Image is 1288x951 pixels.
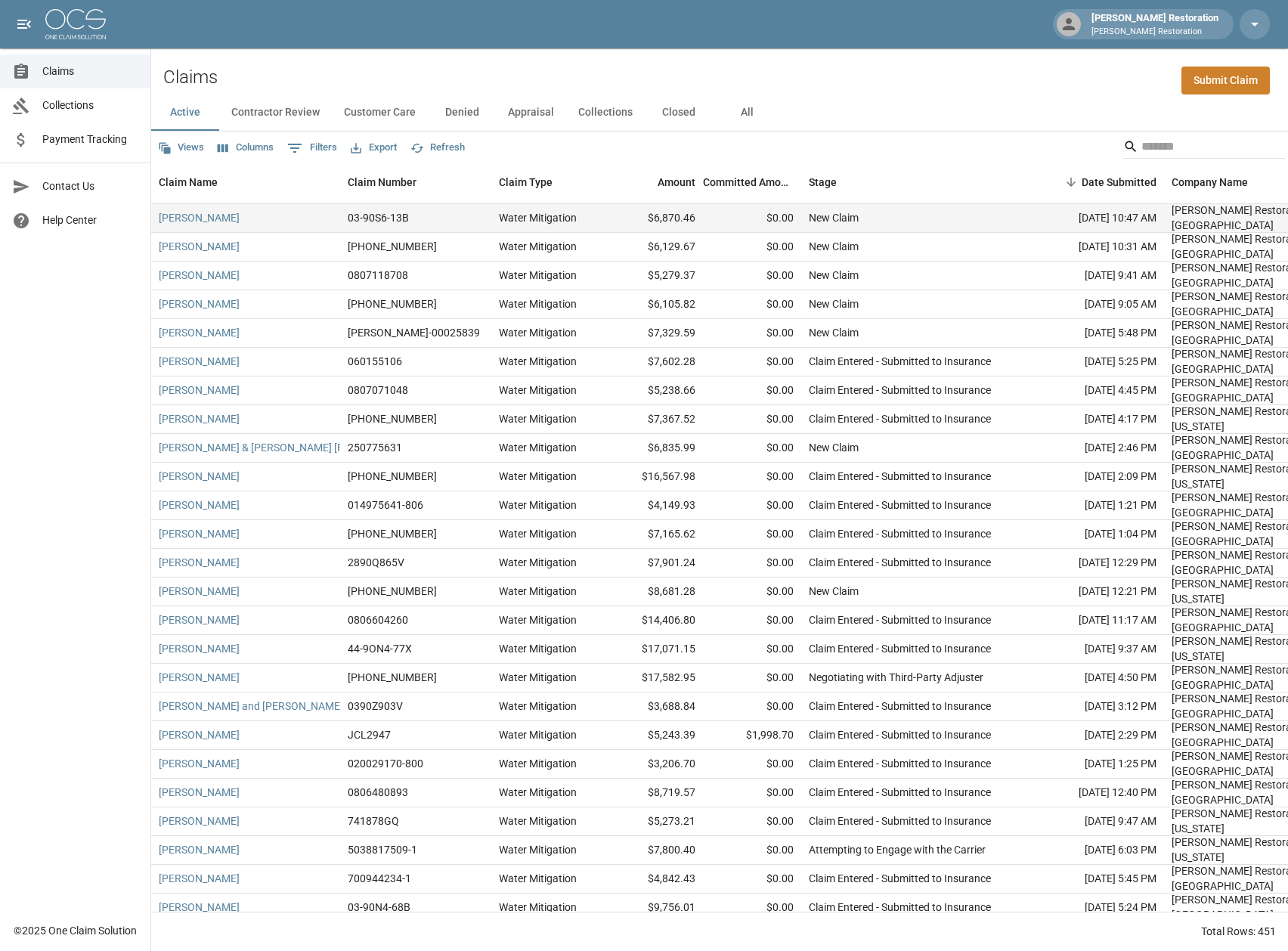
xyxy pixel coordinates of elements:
[809,469,991,484] div: Claim Entered - Submitted to Insurance
[645,94,713,131] button: Closed
[347,136,401,160] button: Export
[703,262,801,290] div: $0.00
[1028,161,1164,203] div: Date Submitted
[703,664,801,692] div: $0.00
[1028,692,1164,721] div: [DATE] 3:12 PM
[348,411,437,426] div: 01-009-275739
[159,871,240,886] a: [PERSON_NAME]
[1028,750,1164,779] div: [DATE] 1:25 PM
[159,296,240,311] a: [PERSON_NAME]
[159,383,240,398] a: [PERSON_NAME]
[605,348,703,376] div: $7,602.28
[703,161,801,203] div: Committed Amount
[159,555,240,570] a: [PERSON_NAME]
[159,900,240,915] a: [PERSON_NAME]
[703,161,794,203] div: Committed Amount
[605,405,703,434] div: $7,367.52
[499,526,577,541] div: Water Mitigation
[1028,405,1164,434] div: [DATE] 4:17 PM
[496,94,566,131] button: Appraisal
[605,692,703,721] div: $3,688.84
[605,204,703,233] div: $6,870.46
[703,463,801,491] div: $0.00
[1028,319,1164,348] div: [DATE] 5:48 PM
[348,871,411,886] div: 700944234-1
[1028,664,1164,692] div: [DATE] 4:50 PM
[809,900,991,915] div: Claim Entered - Submitted to Insurance
[1201,924,1276,939] div: Total Rows: 451
[348,641,412,656] div: 44-9ON4-77X
[348,900,410,915] div: 03-90N4-68B
[809,813,991,829] div: Claim Entered - Submitted to Insurance
[1085,11,1225,38] div: [PERSON_NAME] Restoration
[605,491,703,520] div: $4,149.93
[151,161,340,203] div: Claim Name
[499,670,577,685] div: Water Mitigation
[42,178,138,194] span: Contact Us
[809,239,859,254] div: New Claim
[42,98,138,113] span: Collections
[809,670,983,685] div: Negotiating with Third-Party Adjuster
[348,239,437,254] div: 01-009-281734
[605,721,703,750] div: $5,243.39
[348,354,402,369] div: 060155106
[703,319,801,348] div: $0.00
[499,354,577,369] div: Water Mitigation
[658,161,695,203] div: Amount
[703,750,801,779] div: $0.00
[348,756,423,771] div: 020029170-800
[605,233,703,262] div: $6,129.67
[9,9,39,39] button: open drawer
[809,497,991,513] div: Claim Entered - Submitted to Insurance
[703,290,801,319] div: $0.00
[499,296,577,311] div: Water Mitigation
[340,161,491,203] div: Claim Number
[159,469,240,484] a: [PERSON_NAME]
[499,756,577,771] div: Water Mitigation
[348,383,408,398] div: 0807071048
[159,785,240,800] a: [PERSON_NAME]
[407,136,469,160] button: Refresh
[703,692,801,721] div: $0.00
[809,842,986,857] div: Attempting to Engage with the Carrier
[1028,894,1164,922] div: [DATE] 5:24 PM
[499,727,577,742] div: Water Mitigation
[42,212,138,228] span: Help Center
[163,67,218,88] h2: Claims
[703,865,801,894] div: $0.00
[703,807,801,836] div: $0.00
[348,497,423,513] div: 014975641-806
[159,354,240,369] a: [PERSON_NAME]
[703,836,801,865] div: $0.00
[14,923,137,938] div: © 2025 One Claim Solution
[348,813,399,829] div: 741878GQ
[159,440,415,455] a: [PERSON_NAME] & [PERSON_NAME] [PERSON_NAME]
[499,440,577,455] div: Water Mitigation
[348,670,437,685] div: 01-009-229783
[703,204,801,233] div: $0.00
[348,210,409,225] div: 03-90S6-13B
[348,469,437,484] div: 01-009-290401
[348,842,417,857] div: 5038817509-1
[605,664,703,692] div: $17,582.95
[809,871,991,886] div: Claim Entered - Submitted to Insurance
[499,900,577,915] div: Water Mitigation
[703,233,801,262] div: $0.00
[703,520,801,549] div: $0.00
[703,348,801,376] div: $0.00
[605,161,703,203] div: Amount
[499,842,577,857] div: Water Mitigation
[159,161,218,203] div: Claim Name
[348,699,403,714] div: 0390Z903V
[159,526,240,541] a: [PERSON_NAME]
[1028,520,1164,549] div: [DATE] 1:04 PM
[566,94,645,131] button: Collections
[283,136,341,160] button: Show filters
[159,325,240,340] a: [PERSON_NAME]
[348,727,391,742] div: JCL2947
[605,807,703,836] div: $5,273.21
[499,325,577,340] div: Water Mitigation
[491,161,605,203] div: Claim Type
[42,132,138,147] span: Payment Tracking
[159,411,240,426] a: [PERSON_NAME]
